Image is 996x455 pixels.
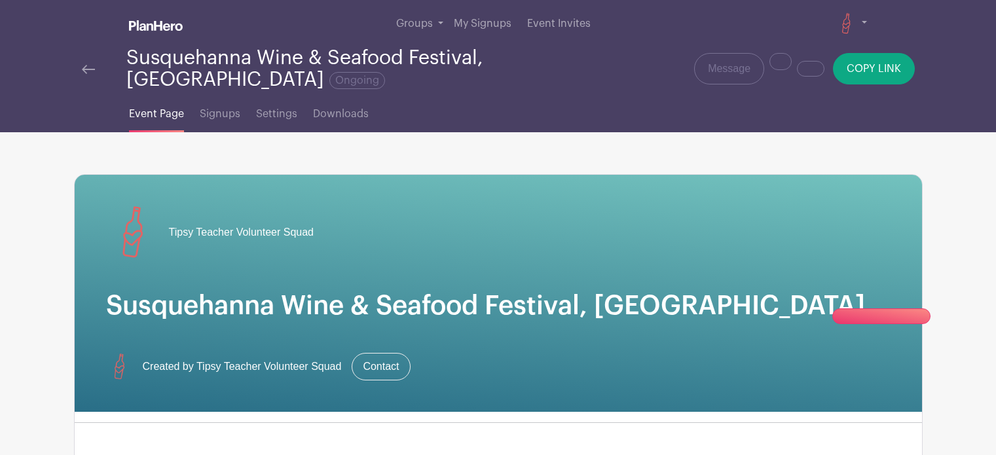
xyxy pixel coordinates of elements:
span: Event Invites [527,18,591,29]
span: My Signups [454,18,511,29]
span: Groups [396,18,433,29]
button: COPY LINK [833,53,915,84]
span: Ongoing [329,72,385,89]
div: Susquehanna Wine & Seafood Festival, [GEOGRAPHIC_DATA] [126,47,551,90]
img: logo_white-6c42ec7e38ccf1d336a20a19083b03d10ae64f83f12c07503d8b9e83406b4c7d.svg [129,20,183,31]
span: Settings [256,106,297,122]
img: square%20logo.png [106,354,132,380]
a: Signups [200,90,240,132]
span: Event Page [129,106,184,122]
img: square%20logo.png [836,13,857,34]
img: square%20logo.png [106,206,158,259]
h1: Susquehanna Wine & Seafood Festival, [GEOGRAPHIC_DATA] [106,290,891,321]
img: back-arrow-29a5d9b10d5bd6ae65dc969a981735edf675c4d7a1fe02e03b50dbd4ba3cdb55.svg [82,65,95,74]
a: Contact [352,353,410,380]
a: Event Page [129,90,184,132]
span: Message [708,61,750,77]
span: Signups [200,106,240,122]
span: COPY LINK [847,64,901,74]
a: Message [694,53,764,84]
a: Settings [256,90,297,132]
span: Downloads [313,106,369,122]
span: Created by Tipsy Teacher Volunteer Squad [143,359,342,374]
span: Tipsy Teacher Volunteer Squad [169,225,314,240]
a: Downloads [313,90,369,132]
